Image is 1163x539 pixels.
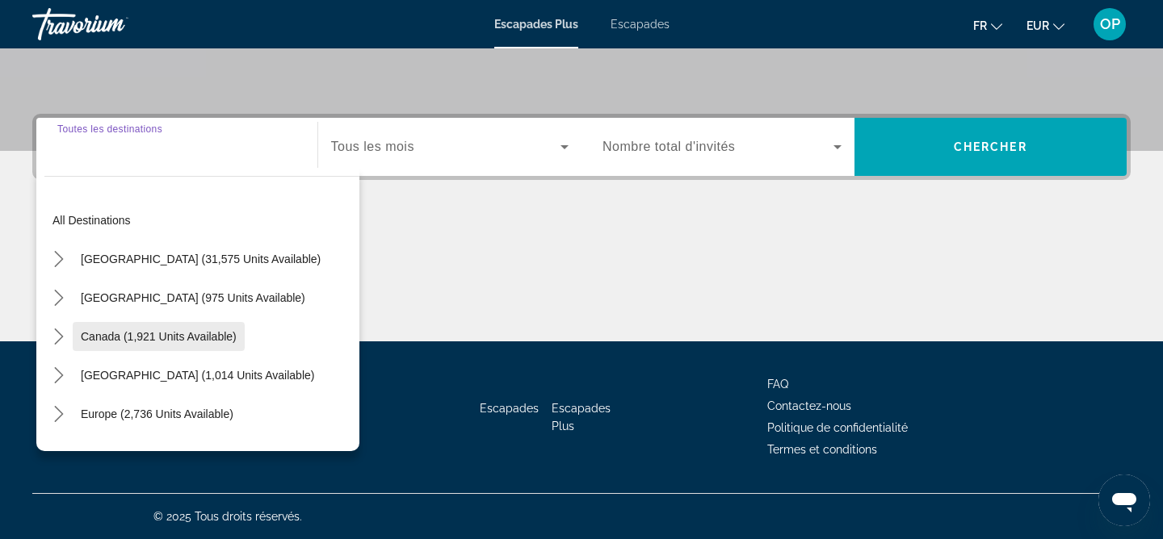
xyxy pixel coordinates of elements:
[767,421,908,434] a: Politique de confidentialité
[44,439,73,467] button: Toggle Australia (195 units available) submenu
[954,140,1027,153] span: Chercher
[81,369,314,382] span: [GEOGRAPHIC_DATA] (1,014 units available)
[1027,14,1064,37] button: Changer de devise
[611,18,670,31] a: Escapades
[73,244,329,274] button: Select destination: United States (31,575 units available)
[44,400,73,428] button: Toggle Europe (2,736 units available) submenu
[73,283,313,312] button: Select destination: Mexico (975 units available)
[1098,474,1150,526] iframe: Bouton de lancement de la fenêtre de messagerie
[331,140,414,153] span: Tous les mois
[57,123,162,134] span: Toutes les destinations
[73,361,322,390] button: Select destination: Caribbean & Atlantic Islands (1,014 units available)
[52,214,131,227] span: All destinations
[44,206,359,235] button: Select destination: All destinations
[767,399,851,412] a: Contactez-nous
[1100,15,1120,32] font: OP
[36,168,359,451] div: Destination options
[480,402,539,415] a: Escapades
[44,323,73,351] button: Toggle Canada (1,921 units available) submenu
[81,291,305,304] span: [GEOGRAPHIC_DATA] (975 units available)
[854,118,1127,176] button: Recherche
[1089,7,1131,41] button: Menu utilisateur
[57,138,296,157] input: Sélectionnez la destination
[32,3,194,45] a: Travorium
[81,253,321,265] span: [GEOGRAPHIC_DATA] (31,575 units available)
[552,402,611,432] a: Escapades Plus
[44,284,73,312] button: Toggle Mexico (975 units available) submenu
[73,399,241,428] button: Select destination: Europe (2,736 units available)
[44,245,73,274] button: Toggle United States (31,575 units available) submenu
[767,378,788,391] a: FAQ
[36,118,1127,176] div: Widget de recherche
[973,14,1002,37] button: Changer de langue
[1027,19,1049,32] font: EUR
[73,438,240,467] button: Select destination: Australia (195 units available)
[973,19,987,32] font: fr
[494,18,578,31] a: Escapades Plus
[602,140,735,153] span: Nombre total d'invités
[73,322,245,351] button: Select destination: Canada (1,921 units available)
[767,443,877,456] a: Termes et conditions
[44,361,73,390] button: Toggle Caribbean & Atlantic Islands (1,014 units available) submenu
[153,510,302,523] font: © 2025 Tous droits réservés.
[81,330,237,343] span: Canada (1,921 units available)
[81,407,233,420] span: Europe (2,736 units available)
